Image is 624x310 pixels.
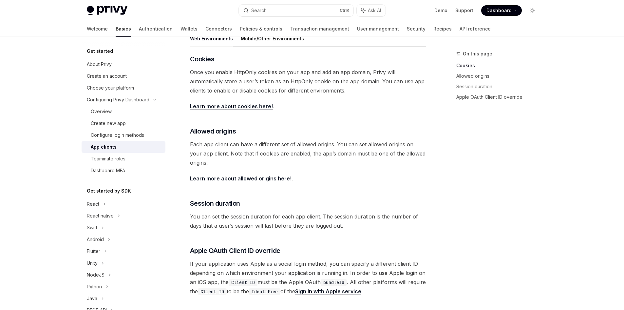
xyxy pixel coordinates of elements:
[190,103,273,110] a: Learn more about cookies here!
[87,212,114,220] div: React native
[433,21,452,37] a: Recipes
[434,7,447,14] a: Demo
[180,21,198,37] a: Wallets
[321,279,347,286] code: bundleId
[116,21,131,37] a: Basics
[251,7,270,14] div: Search...
[198,288,227,295] code: Client ID
[87,84,134,92] div: Choose your platform
[82,106,165,117] a: Overview
[241,31,304,46] button: Mobile/Other Environments
[190,174,426,183] span: .
[91,131,144,139] div: Configure login methods
[87,96,149,104] div: Configuring Privy Dashboard
[82,58,165,70] a: About Privy
[82,70,165,82] a: Create an account
[87,72,127,80] div: Create an account
[190,68,426,95] span: Once you enable HttpOnly cookies on your app and add an app domain, Privy will automatically stor...
[190,140,426,167] span: Each app client can have a different set of allowed origins. You can set allowed origins on your ...
[456,92,543,102] a: Apple OAuth Client ID override
[239,5,353,16] button: Search...CtrlK
[82,165,165,176] a: Dashboard MFA
[87,187,131,195] h5: Get started by SDK
[91,119,126,127] div: Create new app
[190,175,292,182] a: Learn more about allowed origins here!
[82,153,165,165] a: Teammate roles
[407,21,425,37] a: Security
[82,129,165,141] a: Configure login methods
[82,117,165,129] a: Create new app
[82,141,165,153] a: App clients
[460,21,491,37] a: API reference
[229,279,257,286] code: Client ID
[481,5,522,16] a: Dashboard
[357,5,386,16] button: Ask AI
[190,259,426,296] span: If your application uses Apple as a social login method, you can specify a different client ID de...
[87,295,97,302] div: Java
[190,102,426,111] span: .
[87,247,100,255] div: Flutter
[290,21,349,37] a: Transaction management
[357,21,399,37] a: User management
[190,127,236,136] span: Allowed origins
[91,155,125,163] div: Teammate roles
[456,60,543,71] a: Cookies
[87,271,104,279] div: NodeJS
[190,31,233,46] button: Web Environments
[190,199,240,208] span: Session duration
[87,21,108,37] a: Welcome
[87,6,127,15] img: light logo
[91,167,125,175] div: Dashboard MFA
[456,81,543,92] a: Session duration
[240,21,282,37] a: Policies & controls
[139,21,173,37] a: Authentication
[82,82,165,94] a: Choose your platform
[91,143,117,151] div: App clients
[463,50,492,58] span: On this page
[340,8,350,13] span: Ctrl K
[190,212,426,230] span: You can set the session duration for each app client. The session duration is the number of days ...
[87,259,98,267] div: Unity
[87,47,113,55] h5: Get started
[486,7,512,14] span: Dashboard
[190,246,280,255] span: Apple OAuth Client ID override
[249,288,280,295] code: Identifier
[87,224,97,232] div: Swift
[527,5,538,16] button: Toggle dark mode
[87,200,99,208] div: React
[87,283,102,291] div: Python
[190,54,215,64] span: Cookies
[455,7,473,14] a: Support
[456,71,543,81] a: Allowed origins
[295,288,361,295] a: Sign in with Apple service
[205,21,232,37] a: Connectors
[368,7,381,14] span: Ask AI
[87,60,112,68] div: About Privy
[91,108,112,115] div: Overview
[87,236,104,243] div: Android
